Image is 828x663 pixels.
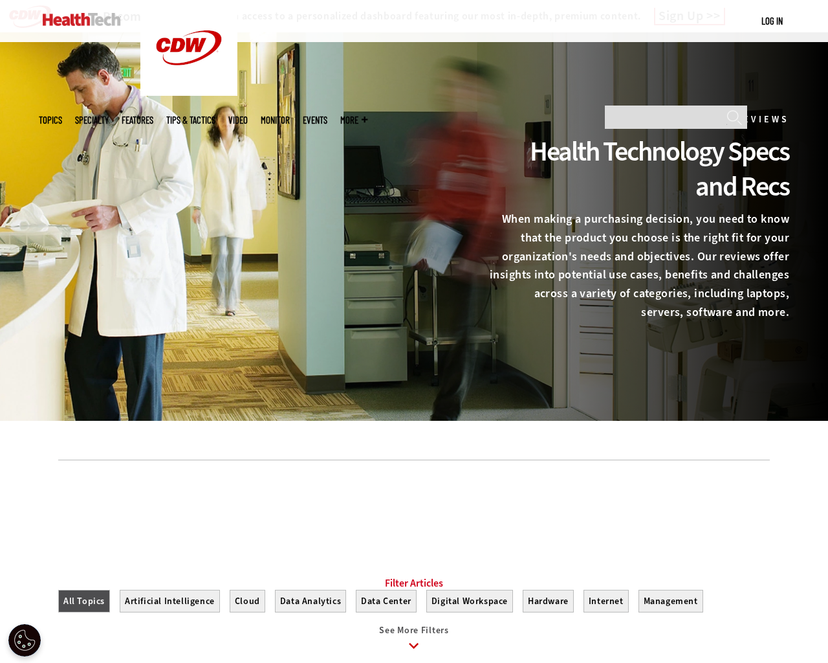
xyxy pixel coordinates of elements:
span: More [340,115,367,125]
button: Artificial Intelligence [120,590,220,612]
span: Topics [39,115,62,125]
div: Health Technology Specs and Recs [489,134,789,204]
a: Filter Articles [385,577,443,590]
p: When making a purchasing decision, you need to know that the product you choose is the right fit ... [489,210,789,322]
iframe: advertisement [179,480,649,538]
button: Open Preferences [8,624,41,657]
a: See More Filters [58,625,770,661]
button: Hardware [523,590,574,612]
a: Log in [761,15,783,27]
img: Home [43,13,121,26]
button: Management [638,590,703,612]
button: Digital Workspace [426,590,513,612]
button: Internet [583,590,629,612]
button: Data Analytics [275,590,346,612]
div: User menu [761,14,783,28]
span: Specialty [75,115,109,125]
a: Video [228,115,248,125]
button: Cloud [230,590,265,612]
a: Events [303,115,327,125]
a: Features [122,115,153,125]
a: MonITor [261,115,290,125]
div: Cookie Settings [8,624,41,657]
a: CDW [140,85,237,99]
span: See More Filters [379,624,448,636]
button: All Topics [58,590,110,612]
button: Data Center [356,590,417,612]
div: PRODUCT REVIEWS [489,117,789,123]
a: Tips & Tactics [166,115,215,125]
